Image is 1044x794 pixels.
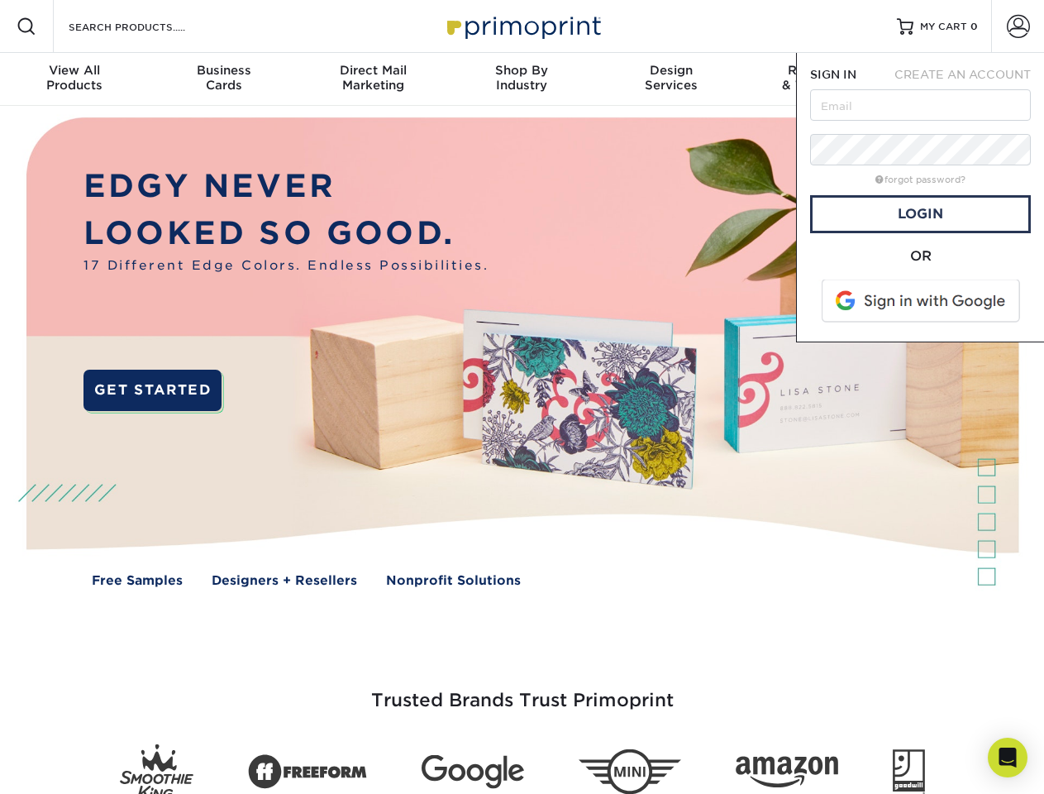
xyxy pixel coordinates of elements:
span: Shop By [447,63,596,78]
div: Industry [447,63,596,93]
a: Nonprofit Solutions [386,572,521,591]
a: BusinessCards [149,53,298,106]
span: Resources [746,63,894,78]
span: Business [149,63,298,78]
a: Shop ByIndustry [447,53,596,106]
p: EDGY NEVER [83,163,489,210]
a: Resources& Templates [746,53,894,106]
span: MY CART [920,20,967,34]
p: LOOKED SO GOOD. [83,210,489,257]
a: forgot password? [875,175,965,185]
a: Designers + Resellers [212,572,357,591]
span: 0 [970,21,978,32]
span: 17 Different Edge Colors. Endless Possibilities. [83,256,489,275]
span: Design [597,63,746,78]
img: Amazon [736,757,838,788]
a: DesignServices [597,53,746,106]
div: Cards [149,63,298,93]
div: Open Intercom Messenger [988,738,1027,777]
span: CREATE AN ACCOUNT [894,68,1031,81]
div: & Templates [746,63,894,93]
input: SEARCH PRODUCTS..... [67,17,228,36]
div: Marketing [298,63,447,93]
div: OR [810,246,1031,266]
img: Goodwill [893,749,925,794]
input: Email [810,89,1031,121]
a: Free Samples [92,572,183,591]
a: GET STARTED [83,370,222,411]
h3: Trusted Brands Trust Primoprint [39,650,1006,731]
span: Direct Mail [298,63,447,78]
a: Login [810,195,1031,233]
span: SIGN IN [810,68,856,81]
div: Services [597,63,746,93]
a: Direct MailMarketing [298,53,447,106]
img: Primoprint [440,8,605,44]
img: Google [422,755,524,789]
